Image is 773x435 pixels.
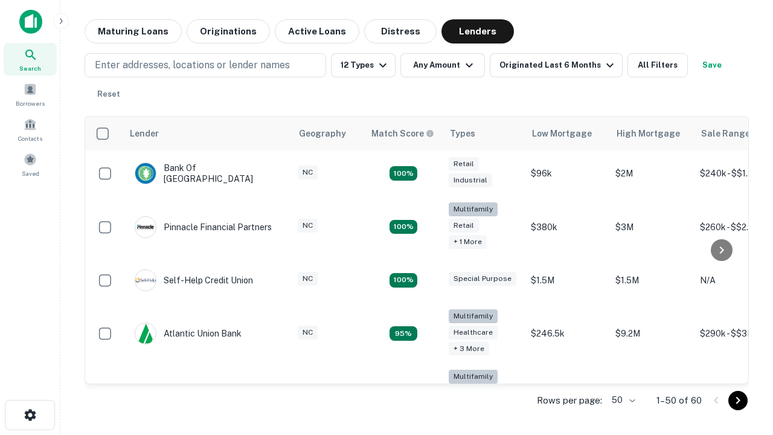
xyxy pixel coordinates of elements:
div: Matching Properties: 17, hasApolloMatch: undefined [390,220,417,234]
th: Low Mortgage [525,117,609,150]
div: Sale Range [701,126,750,141]
button: Distress [364,19,437,43]
td: $246.5k [525,303,609,364]
td: $1.5M [609,257,694,303]
div: Industrial [449,173,492,187]
div: + 1 more [449,235,487,249]
img: picture [135,270,156,291]
img: capitalize-icon.png [19,10,42,34]
div: NC [298,272,318,286]
button: Enter addresses, locations or lender names [85,53,326,77]
a: Search [4,43,57,76]
p: Enter addresses, locations or lender names [95,58,290,72]
div: Geography [299,126,346,141]
th: High Mortgage [609,117,694,150]
button: Go to next page [728,391,748,410]
div: + 3 more [449,342,489,356]
div: NC [298,166,318,179]
div: Bank Of [GEOGRAPHIC_DATA] [135,163,280,184]
div: Retail [449,219,479,233]
div: Capitalize uses an advanced AI algorithm to match your search with the best lender. The match sco... [371,127,434,140]
div: Multifamily [449,370,498,384]
div: Low Mortgage [532,126,592,141]
td: $1.5M [525,257,609,303]
a: Contacts [4,113,57,146]
th: Types [443,117,525,150]
th: Lender [123,117,292,150]
div: Atlantic Union Bank [135,323,242,344]
button: Maturing Loans [85,19,182,43]
div: Lender [130,126,159,141]
button: Active Loans [275,19,359,43]
button: Originated Last 6 Months [490,53,623,77]
button: Originations [187,19,270,43]
div: Self-help Credit Union [135,269,253,291]
div: Matching Properties: 15, hasApolloMatch: undefined [390,166,417,181]
div: Matching Properties: 11, hasApolloMatch: undefined [390,273,417,288]
img: picture [135,163,156,184]
td: $3.2M [609,364,694,425]
p: Rows per page: [537,393,602,408]
span: Contacts [18,134,42,143]
td: $96k [525,150,609,196]
span: Saved [22,169,39,178]
button: Lenders [441,19,514,43]
div: Retail [449,157,479,171]
div: Multifamily [449,309,498,323]
button: 12 Types [331,53,396,77]
div: Pinnacle Financial Partners [135,216,272,238]
button: Reset [89,82,128,106]
a: Borrowers [4,78,57,111]
th: Geography [292,117,364,150]
div: Types [450,126,475,141]
p: 1–50 of 60 [656,393,702,408]
h6: Match Score [371,127,432,140]
div: NC [298,326,318,340]
div: Special Purpose [449,272,516,286]
div: 50 [607,391,637,409]
div: Multifamily [449,202,498,216]
td: $3M [609,196,694,257]
td: $246k [525,364,609,425]
button: Any Amount [400,53,485,77]
td: $380k [525,196,609,257]
span: Search [19,63,41,73]
img: picture [135,323,156,344]
div: Originated Last 6 Months [499,58,617,72]
iframe: Chat Widget [713,338,773,396]
td: $2M [609,150,694,196]
div: The Fidelity Bank [135,384,233,405]
div: High Mortgage [617,126,680,141]
div: NC [298,219,318,233]
div: Healthcare [449,326,498,340]
button: Save your search to get updates of matches that match your search criteria. [693,53,731,77]
button: All Filters [627,53,688,77]
td: $9.2M [609,303,694,364]
div: Matching Properties: 9, hasApolloMatch: undefined [390,326,417,341]
img: picture [135,217,156,237]
th: Capitalize uses an advanced AI algorithm to match your search with the best lender. The match sco... [364,117,443,150]
a: Saved [4,148,57,181]
span: Borrowers [16,98,45,108]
